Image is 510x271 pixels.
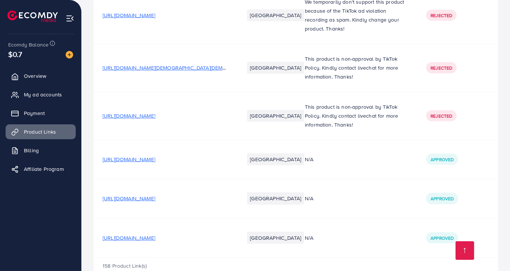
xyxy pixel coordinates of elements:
[6,124,76,139] a: Product Links
[24,165,64,173] span: Affiliate Program
[6,106,76,121] a: Payment
[305,102,408,129] p: This product is non-approval by TikTok Policy. Kindly contact livechat for more information. Thanks!
[6,143,76,158] a: Billing
[66,51,73,58] img: image
[24,72,46,80] span: Overview
[305,156,313,163] span: N/A
[6,68,76,83] a: Overview
[431,65,452,71] span: Rejected
[103,12,155,19] span: [URL][DOMAIN_NAME]
[431,195,454,202] span: Approved
[247,153,304,165] li: [GEOGRAPHIC_DATA]
[247,62,304,74] li: [GEOGRAPHIC_DATA]
[103,156,155,163] span: [URL][DOMAIN_NAME]
[431,12,452,19] span: Rejected
[24,128,56,135] span: Product Links
[7,10,58,22] img: logo
[103,262,147,270] span: 158 Product Link(s)
[103,195,155,202] span: [URL][DOMAIN_NAME]
[103,64,266,71] span: [URL][DOMAIN_NAME][DEMOGRAPHIC_DATA][DEMOGRAPHIC_DATA]
[305,54,408,81] p: This product is non-approval by TikTok Policy. Kindly contact livechat for more information. Thanks!
[103,112,155,119] span: [URL][DOMAIN_NAME]
[431,156,454,163] span: Approved
[66,14,74,23] img: menu
[431,235,454,241] span: Approved
[305,234,313,242] span: N/A
[247,9,304,21] li: [GEOGRAPHIC_DATA]
[24,147,39,154] span: Billing
[6,87,76,102] a: My ad accounts
[8,41,49,48] span: Ecomdy Balance
[247,110,304,122] li: [GEOGRAPHIC_DATA]
[247,232,304,244] li: [GEOGRAPHIC_DATA]
[431,113,452,119] span: Rejected
[24,109,45,117] span: Payment
[478,237,504,265] iframe: Chat
[8,49,22,60] span: $0.7
[103,234,155,242] span: [URL][DOMAIN_NAME]
[6,162,76,176] a: Affiliate Program
[24,91,62,98] span: My ad accounts
[247,192,304,204] li: [GEOGRAPHIC_DATA]
[305,195,313,202] span: N/A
